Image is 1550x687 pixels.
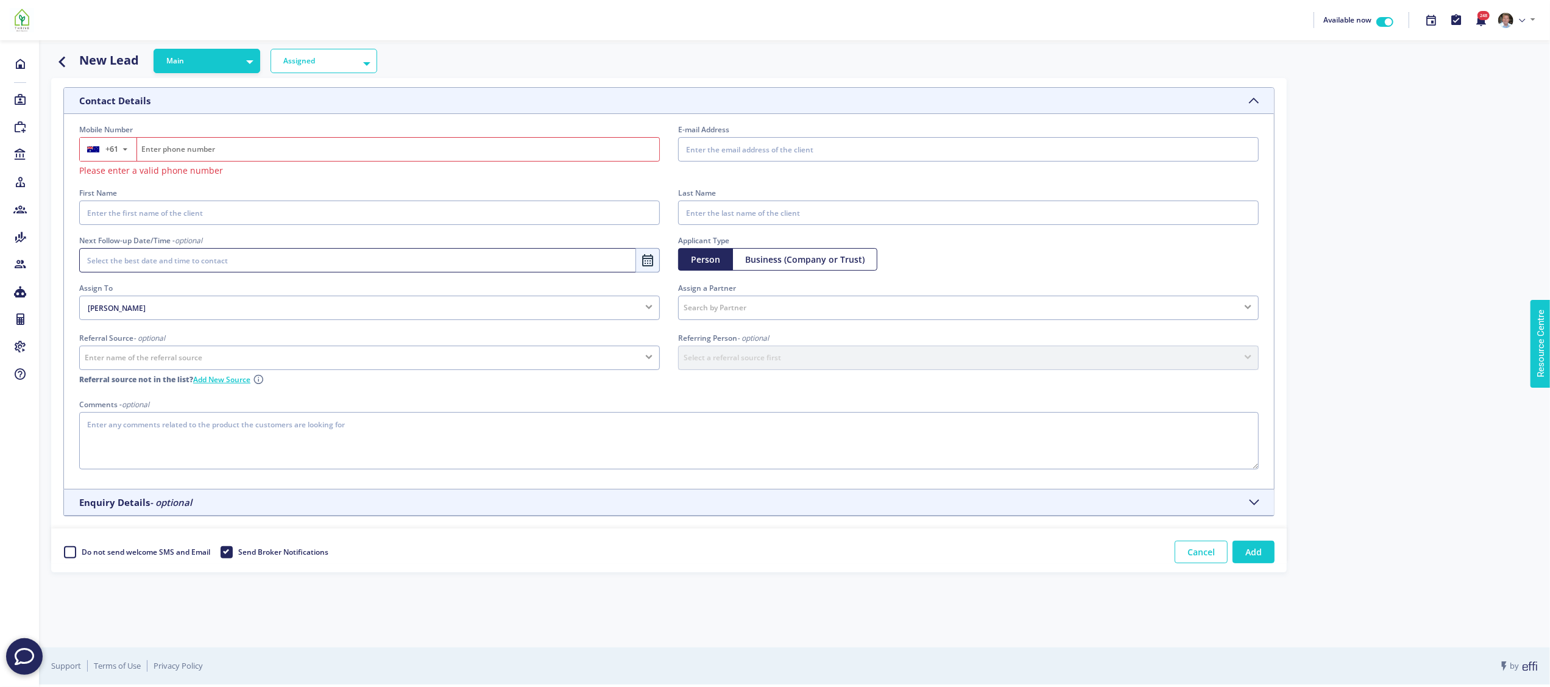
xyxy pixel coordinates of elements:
[150,496,192,508] i: - optional
[1498,13,1513,28] img: 05ee49a5-7a20-4666-9e8c-f1b57a6951a1-637908577730117354.png
[238,547,328,557] span: Send Broker Notifications
[154,49,260,73] button: Main
[271,49,377,73] button: Assigned
[1477,11,1490,20] span: 248
[1175,541,1228,563] button: Cancel
[678,187,1259,199] label: Last Name
[10,8,34,32] img: 7ef6f553-fa6a-4c30-bc82-24974be04ac6-637908507574932421.png
[122,399,149,410] i: optional
[684,302,746,313] span: Search by Partner
[94,660,141,671] a: Terms of Use
[79,399,149,410] label: Comments -
[678,332,769,344] label: Referring Person
[133,333,165,343] i: - optional
[79,124,660,135] label: Mobile Number
[678,235,1259,246] label: Applicant Type
[678,137,1259,162] input: Enter the email address of the client
[737,333,769,343] i: - optional
[1323,15,1371,25] span: Available now
[1233,541,1275,563] button: Add
[1498,660,1538,672] span: by
[79,374,193,385] b: Referral source not in the list?
[678,282,1259,294] legend: Assign a Partner
[79,235,202,246] label: Next Follow-up Date/Time -
[79,248,660,272] input: Select the best date and time to contact
[1468,7,1493,34] button: 248
[154,660,203,671] a: Privacy Policy
[85,302,635,315] span: [PERSON_NAME]
[732,248,877,271] button: Business (Company or Trust)
[253,374,264,386] i: Note: Use Referral Portal to add a complete referrer profile.
[193,374,250,385] a: Add New Source
[105,143,118,155] span: +61
[79,187,660,199] label: First Name
[175,235,202,246] i: optional
[10,3,78,18] span: Resource Centre
[82,547,210,557] span: Do not send welcome SMS and Email
[79,164,660,177] div: Please enter a valid phone number
[79,497,192,508] h5: Enquiry Details
[79,95,150,106] h5: Contact Details
[79,51,139,69] h4: New Lead
[79,201,660,225] input: Enter the first name of the client
[678,248,733,271] button: Person
[51,660,81,671] a: Support
[678,201,1259,225] input: Enter the last name of the client
[137,138,659,161] input: Enter phone number
[678,124,1259,135] label: E-mail Address
[121,146,132,152] span: ▼
[79,282,660,294] legend: Assign To
[85,352,202,363] span: Enter name of the referral source
[79,332,165,344] label: Referral Source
